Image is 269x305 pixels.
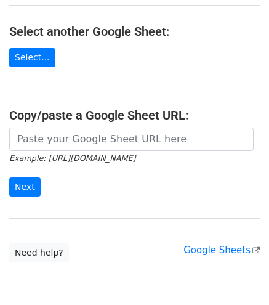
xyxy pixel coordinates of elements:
input: Paste your Google Sheet URL here [9,128,254,151]
h4: Copy/paste a Google Sheet URL: [9,108,260,123]
small: Example: [URL][DOMAIN_NAME] [9,153,135,163]
a: Need help? [9,243,69,262]
iframe: Chat Widget [207,246,269,305]
a: Google Sheets [183,245,260,256]
input: Next [9,177,41,197]
a: Select... [9,48,55,67]
h4: Select another Google Sheet: [9,24,260,39]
